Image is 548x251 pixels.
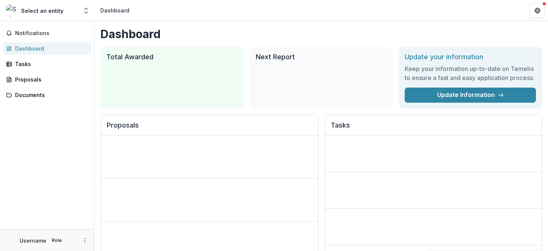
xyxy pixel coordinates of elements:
h2: Update your information [405,53,536,61]
div: Dashboard [100,6,129,14]
button: More [80,236,89,245]
button: Open entity switcher [81,3,91,18]
a: Proposals [3,73,91,86]
h3: Keep your information up-to-date on Temelio to ensure a fast and easy application process. [405,64,536,82]
span: Notifications [15,30,88,37]
div: Tasks [15,60,85,68]
h2: Next Report [256,53,387,61]
div: Dashboard [15,45,85,52]
a: Dashboard [3,42,91,55]
p: Username [20,237,46,245]
p: Role [49,237,64,244]
a: Documents [3,89,91,101]
button: Notifications [3,27,91,39]
div: Documents [15,91,85,99]
a: Tasks [3,58,91,70]
h2: Proposals [107,121,312,136]
h2: Tasks [331,121,536,136]
h1: Dashboard [100,27,542,41]
nav: breadcrumb [97,5,132,16]
h2: Total Awarded [106,53,238,61]
a: Update Information [405,88,536,103]
img: Select an entity [6,5,18,17]
div: Select an entity [21,7,63,15]
div: Proposals [15,75,85,83]
button: Get Help [530,3,545,18]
